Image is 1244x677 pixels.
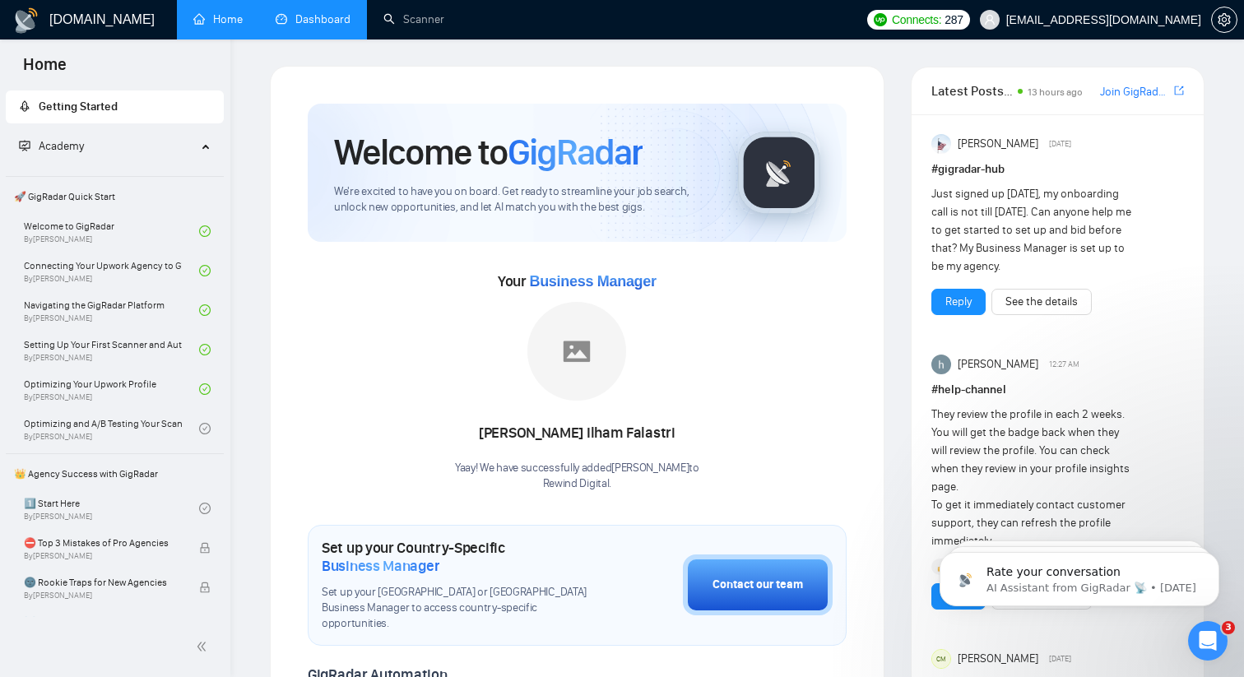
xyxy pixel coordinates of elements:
[931,381,1184,399] h1: # help-channel
[24,535,182,551] span: ⛔ Top 3 Mistakes of Pro Agencies
[7,180,222,213] span: 🚀 GigRadar Quick Start
[945,11,963,29] span: 287
[1049,357,1079,372] span: 12:27 AM
[455,476,699,492] p: Rewind Digital .
[1188,621,1228,661] iframe: Intercom live chat
[738,132,820,214] img: gigradar-logo.png
[508,130,643,174] span: GigRadar
[915,517,1244,633] iframe: Intercom notifications message
[945,293,972,311] a: Reply
[24,410,199,447] a: Optimizing and A/B Testing Your Scanner for Better ResultsBy[PERSON_NAME]
[931,81,1013,101] span: Latest Posts from the GigRadar Community
[1174,84,1184,97] span: export
[199,423,211,434] span: check-circle
[24,253,199,289] a: Connecting Your Upwork Agency to GigRadarBy[PERSON_NAME]
[713,576,803,594] div: Contact our team
[19,140,30,151] span: fund-projection-screen
[7,457,222,490] span: 👑 Agency Success with GigRadar
[39,100,118,114] span: Getting Started
[527,302,626,401] img: placeholder.png
[1100,83,1171,101] a: Join GigRadar Slack Community
[24,551,182,561] span: By [PERSON_NAME]
[1049,651,1071,666] span: [DATE]
[334,184,712,216] span: We're excited to have you on board. Get ready to streamline your job search, unlock new opportuni...
[39,139,84,153] span: Academy
[19,139,84,153] span: Academy
[24,591,182,600] span: By [PERSON_NAME]
[199,582,211,593] span: lock
[984,14,996,26] span: user
[958,135,1038,153] span: [PERSON_NAME]
[498,272,657,290] span: Your
[193,12,243,26] a: homeHome
[931,355,951,374] img: haider ali
[24,614,182,630] span: ☠️ Fatal Traps for Solo Freelancers
[199,265,211,276] span: check-circle
[529,273,656,290] span: Business Manager
[1049,137,1071,151] span: [DATE]
[199,503,211,514] span: check-circle
[931,185,1134,276] div: Just signed up [DATE], my onboarding call is not till [DATE]. Can anyone help me to get started t...
[199,225,211,237] span: check-circle
[276,12,350,26] a: dashboardDashboard
[199,344,211,355] span: check-circle
[6,90,224,123] li: Getting Started
[991,289,1092,315] button: See the details
[931,406,1134,550] div: They review the profile in each 2 weeks. You will get the badge back when they will review the pr...
[13,7,39,34] img: logo
[322,585,601,632] span: Set up your [GEOGRAPHIC_DATA] or [GEOGRAPHIC_DATA] Business Manager to access country-specific op...
[931,160,1184,179] h1: # gigradar-hub
[24,371,199,407] a: Optimizing Your Upwork ProfileBy[PERSON_NAME]
[199,542,211,554] span: lock
[932,650,950,668] div: CM
[1174,83,1184,99] a: export
[199,383,211,395] span: check-circle
[455,461,699,492] div: Yaay! We have successfully added [PERSON_NAME] to
[10,53,80,87] span: Home
[24,490,199,526] a: 1️⃣ Start HereBy[PERSON_NAME]
[322,557,439,575] span: Business Manager
[455,420,699,447] div: [PERSON_NAME] Ilham Falastri
[931,134,951,154] img: Anisuzzaman Khan
[19,100,30,112] span: rocket
[1211,13,1237,26] a: setting
[683,554,833,615] button: Contact our team
[1212,13,1237,26] span: setting
[958,650,1038,668] span: [PERSON_NAME]
[383,12,444,26] a: searchScanner
[334,130,643,174] h1: Welcome to
[196,638,212,655] span: double-left
[24,574,182,591] span: 🌚 Rookie Traps for New Agencies
[931,289,986,315] button: Reply
[1222,621,1235,634] span: 3
[24,292,199,328] a: Navigating the GigRadar PlatformBy[PERSON_NAME]
[1005,293,1078,311] a: See the details
[1211,7,1237,33] button: setting
[958,355,1038,373] span: [PERSON_NAME]
[322,539,601,575] h1: Set up your Country-Specific
[874,13,887,26] img: upwork-logo.png
[199,304,211,316] span: check-circle
[1028,86,1083,98] span: 13 hours ago
[892,11,941,29] span: Connects:
[24,213,199,249] a: Welcome to GigRadarBy[PERSON_NAME]
[24,332,199,368] a: Setting Up Your First Scanner and Auto-BidderBy[PERSON_NAME]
